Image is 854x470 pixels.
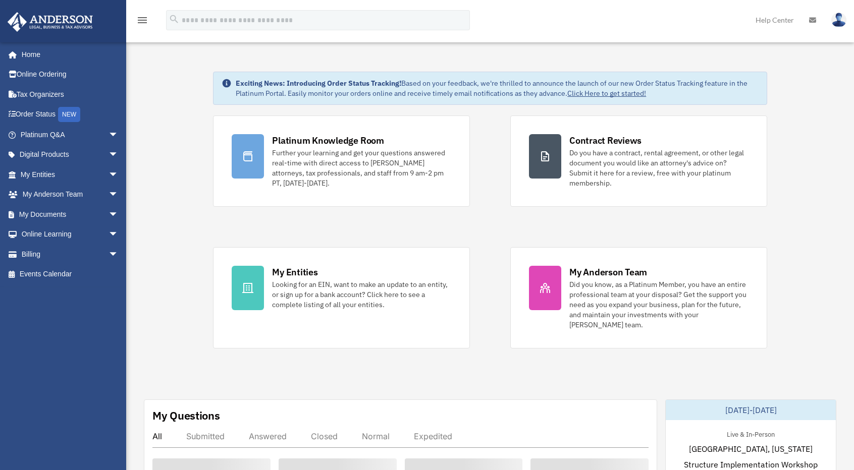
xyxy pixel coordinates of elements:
[5,12,96,32] img: Anderson Advisors Platinum Portal
[236,79,401,88] strong: Exciting News: Introducing Order Status Tracking!
[311,431,338,441] div: Closed
[567,89,646,98] a: Click Here to get started!
[272,134,384,147] div: Platinum Knowledge Room
[7,264,134,284] a: Events Calendar
[569,279,749,330] div: Did you know, as a Platinum Member, you have an entire professional team at your disposal? Get th...
[414,431,452,441] div: Expedited
[152,408,220,423] div: My Questions
[831,13,846,27] img: User Pic
[7,224,134,245] a: Online Learningarrow_drop_down
[109,244,129,265] span: arrow_drop_down
[362,431,390,441] div: Normal
[109,185,129,205] span: arrow_drop_down
[109,145,129,165] span: arrow_drop_down
[58,107,80,122] div: NEW
[236,78,759,98] div: Based on your feedback, we're thrilled to announce the launch of our new Order Status Tracking fe...
[689,443,813,455] span: [GEOGRAPHIC_DATA], [US_STATE]
[109,164,129,185] span: arrow_drop_down
[109,125,129,145] span: arrow_drop_down
[213,115,470,207] a: Platinum Knowledge Room Further your learning and get your questions answered real-time with dire...
[136,14,148,26] i: menu
[272,148,451,188] div: Further your learning and get your questions answered real-time with direct access to [PERSON_NAM...
[186,431,225,441] div: Submitted
[7,185,134,205] a: My Anderson Teamarrow_drop_down
[7,145,134,165] a: Digital Productsarrow_drop_down
[272,266,317,278] div: My Entities
[152,431,162,441] div: All
[169,14,180,25] i: search
[510,247,767,348] a: My Anderson Team Did you know, as a Platinum Member, you have an entire professional team at your...
[272,279,451,310] div: Looking for an EIN, want to make an update to an entity, or sign up for a bank account? Click her...
[213,247,470,348] a: My Entities Looking for an EIN, want to make an update to an entity, or sign up for a bank accoun...
[719,428,783,439] div: Live & In-Person
[7,104,134,125] a: Order StatusNEW
[136,18,148,26] a: menu
[249,431,287,441] div: Answered
[569,134,642,147] div: Contract Reviews
[109,204,129,225] span: arrow_drop_down
[7,244,134,264] a: Billingarrow_drop_down
[7,164,134,185] a: My Entitiesarrow_drop_down
[7,84,134,104] a: Tax Organizers
[7,65,134,85] a: Online Ordering
[7,125,134,145] a: Platinum Q&Aarrow_drop_down
[569,148,749,188] div: Do you have a contract, rental agreement, or other legal document you would like an attorney's ad...
[510,115,767,207] a: Contract Reviews Do you have a contract, rental agreement, or other legal document you would like...
[7,44,129,65] a: Home
[7,204,134,224] a: My Documentsarrow_drop_down
[569,266,647,278] div: My Anderson Team
[666,400,836,420] div: [DATE]-[DATE]
[109,224,129,245] span: arrow_drop_down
